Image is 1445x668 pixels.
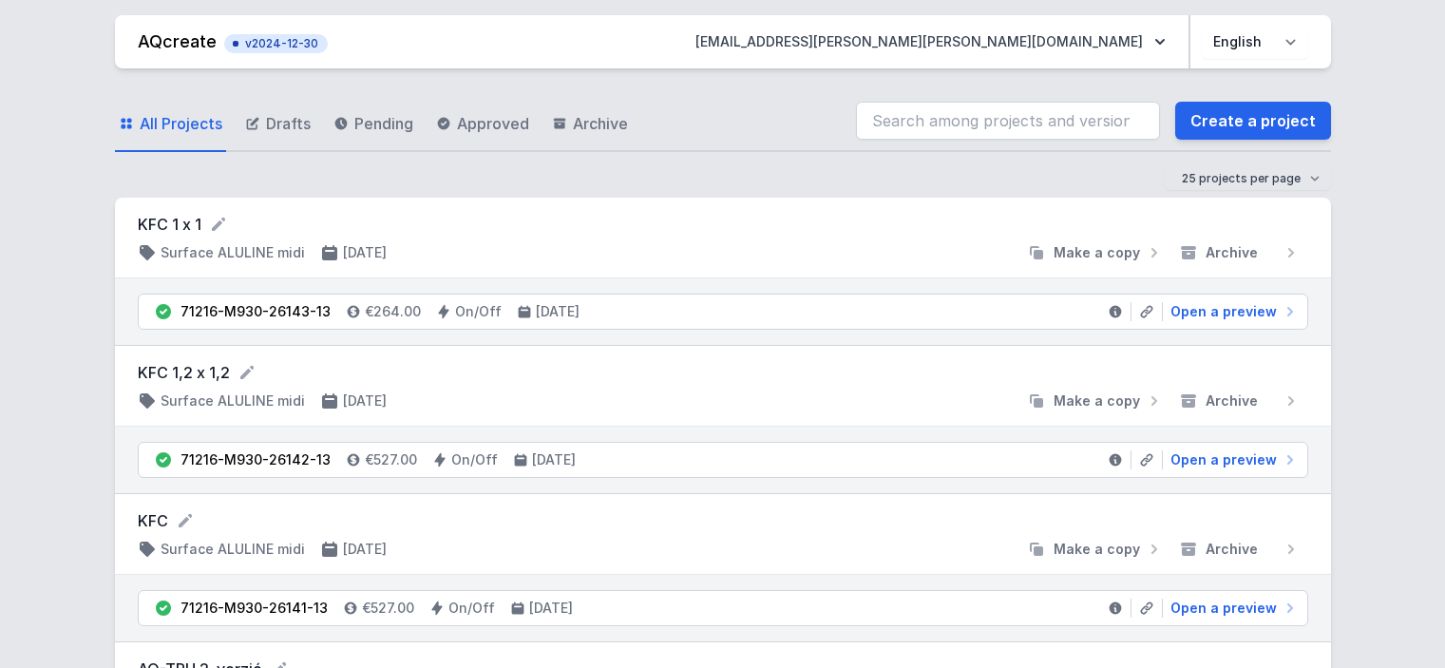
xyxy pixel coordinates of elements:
[856,102,1160,140] input: Search among projects and versions...
[224,30,328,53] button: v2024-12-30
[140,112,222,135] span: All Projects
[1206,391,1258,410] span: Archive
[209,215,228,234] button: Rename project
[241,97,314,152] a: Drafts
[115,97,226,152] a: All Projects
[1163,450,1300,469] a: Open a preview
[1175,102,1331,140] a: Create a project
[1170,450,1277,469] span: Open a preview
[1206,243,1258,262] span: Archive
[1206,540,1258,559] span: Archive
[138,361,1308,384] form: KFC 1,2 x 1,2
[330,97,417,152] a: Pending
[234,36,318,51] span: v2024-12-30
[1202,25,1308,59] select: Choose language
[181,302,331,321] div: 71216-M930-26143-13
[343,540,387,559] h4: [DATE]
[1163,599,1300,618] a: Open a preview
[138,509,1308,532] form: KFC
[138,31,217,51] a: AQcreate
[1163,302,1300,321] a: Open a preview
[455,302,502,321] h4: On/Off
[532,450,576,469] h4: [DATE]
[161,540,305,559] h4: Surface ALULINE midi
[536,302,580,321] h4: [DATE]
[573,112,628,135] span: Archive
[1171,243,1308,262] button: Archive
[161,243,305,262] h4: Surface ALULINE midi
[238,363,257,382] button: Rename project
[1170,302,1277,321] span: Open a preview
[354,112,413,135] span: Pending
[432,97,533,152] a: Approved
[343,391,387,410] h4: [DATE]
[181,599,328,618] div: 71216-M930-26141-13
[365,302,421,321] h4: €264.00
[365,450,417,469] h4: €527.00
[266,112,311,135] span: Drafts
[1019,243,1171,262] button: Make a copy
[529,599,573,618] h4: [DATE]
[1054,243,1140,262] span: Make a copy
[448,599,495,618] h4: On/Off
[1054,540,1140,559] span: Make a copy
[1171,391,1308,410] button: Archive
[1019,540,1171,559] button: Make a copy
[1054,391,1140,410] span: Make a copy
[343,243,387,262] h4: [DATE]
[1170,599,1277,618] span: Open a preview
[451,450,498,469] h4: On/Off
[176,511,195,530] button: Rename project
[362,599,414,618] h4: €527.00
[548,97,632,152] a: Archive
[457,112,529,135] span: Approved
[138,213,1308,236] form: KFC 1 x 1
[161,391,305,410] h4: Surface ALULINE midi
[181,450,331,469] div: 71216-M930-26142-13
[680,25,1181,59] button: [EMAIL_ADDRESS][PERSON_NAME][PERSON_NAME][DOMAIN_NAME]
[1019,391,1171,410] button: Make a copy
[1171,540,1308,559] button: Archive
